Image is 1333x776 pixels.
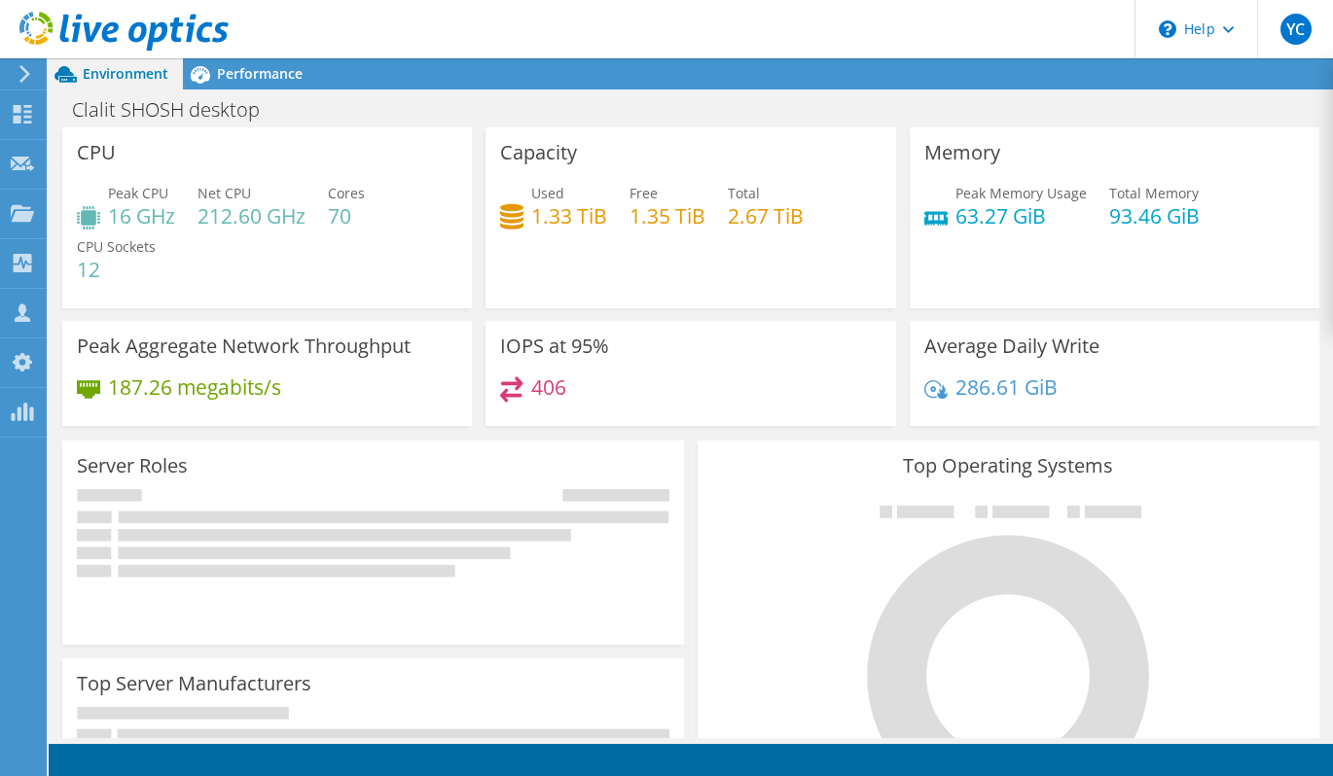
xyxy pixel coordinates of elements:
h4: 2.67 TiB [728,205,804,227]
span: Environment [83,64,168,83]
h4: 212.60 GHz [198,205,306,227]
h3: Peak Aggregate Network Throughput [77,335,411,357]
h3: Server Roles [77,455,188,476]
h4: 406 [531,376,566,398]
svg: \n [1159,20,1176,38]
h1: Clalit SHOSH desktop [63,99,290,121]
span: Peak CPU [108,184,168,202]
span: Total [728,184,760,202]
h4: 63.27 GiB [955,205,1087,227]
h3: IOPS at 95% [500,335,609,357]
h4: 1.33 TiB [531,205,607,227]
h3: Average Daily Write [924,335,1099,357]
h4: 93.46 GiB [1109,205,1200,227]
span: YC [1280,14,1312,45]
span: Used [531,184,564,202]
h4: 16 GHz [108,205,175,227]
span: Free [630,184,658,202]
h4: 70 [328,205,365,227]
span: Performance [217,64,303,83]
h4: 12 [77,259,156,280]
span: Total Memory [1109,184,1199,202]
h4: 1.35 TiB [630,205,705,227]
h3: Capacity [500,142,577,163]
h4: 187.26 megabits/s [108,376,281,398]
h3: Top Server Manufacturers [77,673,311,694]
span: Peak Memory Usage [955,184,1087,202]
h3: Memory [924,142,1000,163]
h4: 286.61 GiB [955,376,1058,398]
h3: CPU [77,142,116,163]
span: CPU Sockets [77,237,156,256]
span: Net CPU [198,184,251,202]
h3: Top Operating Systems [712,455,1305,476]
span: Cores [328,184,365,202]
